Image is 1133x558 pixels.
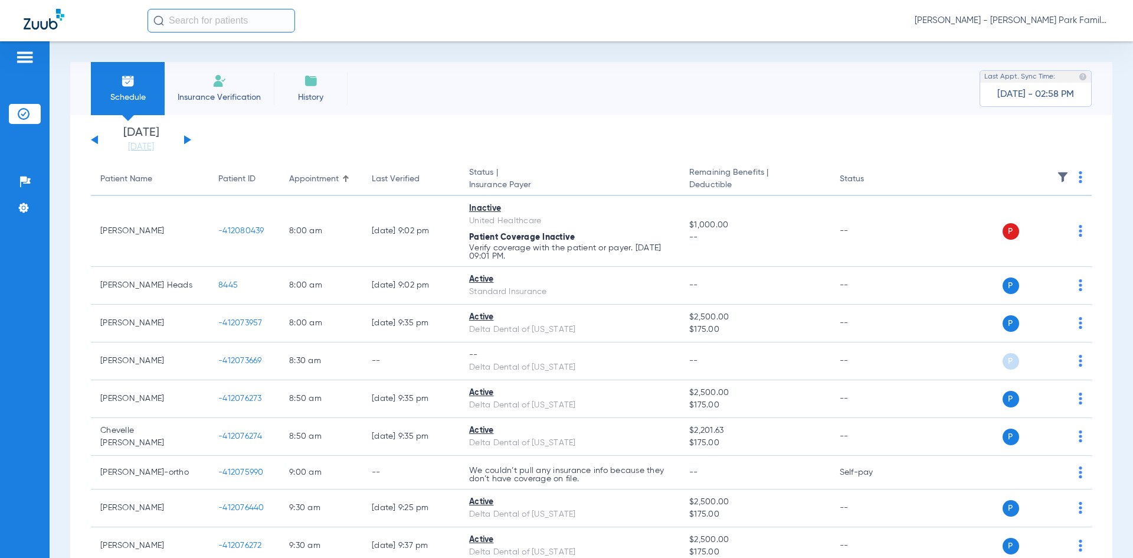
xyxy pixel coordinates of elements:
[830,418,910,456] td: --
[218,173,256,185] div: Patient ID
[830,380,910,418] td: --
[1003,315,1019,332] span: P
[289,173,353,185] div: Appointment
[469,437,670,449] div: Delta Dental of [US_STATE]
[280,490,362,527] td: 9:30 AM
[830,456,910,490] td: Self-pay
[689,357,698,365] span: --
[689,399,820,412] span: $175.00
[280,342,362,380] td: 8:30 AM
[1079,540,1082,552] img: group-dot-blue.svg
[91,342,209,380] td: [PERSON_NAME]
[1079,393,1082,404] img: group-dot-blue.svg
[218,281,238,289] span: 8445
[218,541,262,550] span: -412076272
[218,227,264,235] span: -412080439
[1003,278,1019,294] span: P
[24,9,64,30] img: Zuub Logo
[689,219,820,231] span: $1,000.00
[469,399,670,412] div: Delta Dental of [US_STATE]
[218,432,263,440] span: -412076274
[280,418,362,456] td: 8:50 AM
[362,380,460,418] td: [DATE] 9:35 PM
[469,534,670,546] div: Active
[469,496,670,508] div: Active
[1079,317,1082,329] img: group-dot-blue.svg
[689,179,820,191] span: Deductible
[469,179,670,191] span: Insurance Payer
[218,468,264,477] span: -412075990
[1079,279,1082,291] img: group-dot-blue.svg
[280,456,362,490] td: 9:00 AM
[173,92,265,103] span: Insurance Verification
[280,267,362,305] td: 8:00 AM
[1079,355,1082,367] img: group-dot-blue.svg
[830,342,910,380] td: --
[469,466,670,483] p: We couldn’t pull any insurance info because they don’t have coverage on file.
[680,163,830,196] th: Remaining Benefits |
[304,74,318,88] img: History
[1057,171,1069,183] img: filter.svg
[1079,171,1082,183] img: group-dot-blue.svg
[689,387,820,399] span: $2,500.00
[689,496,820,508] span: $2,500.00
[372,173,420,185] div: Last Verified
[1079,73,1087,81] img: last sync help info
[212,74,227,88] img: Manual Insurance Verification
[100,173,152,185] div: Patient Name
[91,490,209,527] td: [PERSON_NAME]
[469,324,670,336] div: Delta Dental of [US_STATE]
[362,305,460,342] td: [DATE] 9:35 PM
[689,311,820,324] span: $2,500.00
[1003,223,1019,240] span: P
[218,173,270,185] div: Patient ID
[1079,466,1082,478] img: group-dot-blue.svg
[1003,391,1019,407] span: P
[280,196,362,267] td: 8:00 AM
[1003,538,1019,554] span: P
[91,418,209,456] td: Chevelle [PERSON_NAME]
[100,173,199,185] div: Patient Name
[100,92,156,103] span: Schedule
[469,425,670,437] div: Active
[830,163,910,196] th: Status
[372,173,450,185] div: Last Verified
[469,311,670,324] div: Active
[469,273,670,286] div: Active
[469,286,670,298] div: Standard Insurance
[218,504,264,512] span: -412076440
[218,357,262,365] span: -412073669
[280,380,362,418] td: 8:50 AM
[469,349,670,361] div: --
[362,342,460,380] td: --
[1003,500,1019,517] span: P
[830,196,910,267] td: --
[469,361,670,374] div: Delta Dental of [US_STATE]
[469,244,670,260] p: Verify coverage with the patient or payer. [DATE] 09:01 PM.
[689,437,820,449] span: $175.00
[689,231,820,244] span: --
[469,215,670,227] div: United Healthcare
[283,92,339,103] span: History
[362,490,460,527] td: [DATE] 9:25 PM
[830,490,910,527] td: --
[362,456,460,490] td: --
[469,233,575,242] span: Patient Coverage Inactive
[1079,430,1082,442] img: group-dot-blue.svg
[689,508,820,521] span: $175.00
[91,456,209,490] td: [PERSON_NAME]-ortho
[218,319,263,327] span: -412073957
[362,196,460,267] td: [DATE] 9:02 PM
[91,267,209,305] td: [PERSON_NAME] Heads
[469,387,670,399] div: Active
[1003,429,1019,445] span: P
[1079,502,1082,514] img: group-dot-blue.svg
[830,267,910,305] td: --
[362,418,460,456] td: [DATE] 9:35 PM
[106,141,176,153] a: [DATE]
[91,380,209,418] td: [PERSON_NAME]
[1003,353,1019,370] span: P
[469,203,670,215] div: Inactive
[106,127,176,153] li: [DATE]
[689,281,698,289] span: --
